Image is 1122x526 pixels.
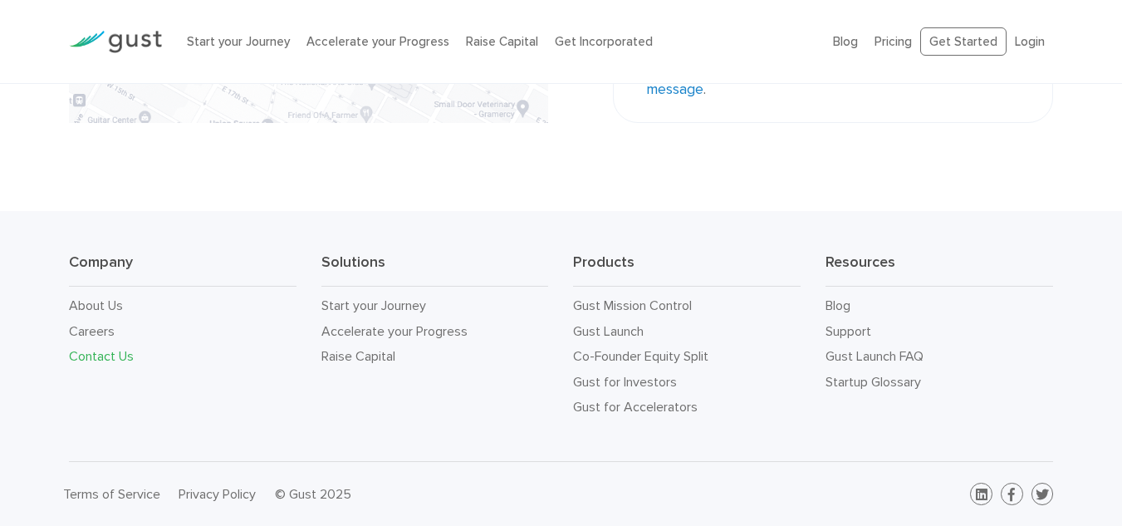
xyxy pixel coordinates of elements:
[875,34,912,49] a: Pricing
[69,348,134,364] a: Contact Us
[646,57,970,98] a: send us a message
[920,27,1007,57] a: Get Started
[69,323,115,339] a: Careers
[69,31,162,53] img: Gust Logo
[69,253,296,288] h3: Company
[1015,34,1045,49] a: Login
[573,323,644,339] a: Gust Launch
[321,253,549,288] h3: Solutions
[321,297,426,313] a: Start your Journey
[573,348,708,364] a: Co-Founder Equity Split
[826,323,871,339] a: Support
[321,348,395,364] a: Raise Capital
[573,253,801,288] h3: Products
[555,34,653,49] a: Get Incorporated
[466,34,538,49] a: Raise Capital
[573,374,677,390] a: Gust for Investors
[826,348,924,364] a: Gust Launch FAQ
[321,323,468,339] a: Accelerate your Progress
[179,486,256,502] a: Privacy Policy
[69,297,123,313] a: About Us
[573,399,698,415] a: Gust for Accelerators
[63,486,160,502] a: Terms of Service
[275,483,549,506] div: © Gust 2025
[826,253,1053,288] h3: Resources
[826,297,850,313] a: Blog
[826,374,921,390] a: Startup Glossary
[306,34,449,49] a: Accelerate your Progress
[187,34,290,49] a: Start your Journey
[833,34,858,49] a: Blog
[573,297,692,313] a: Gust Mission Control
